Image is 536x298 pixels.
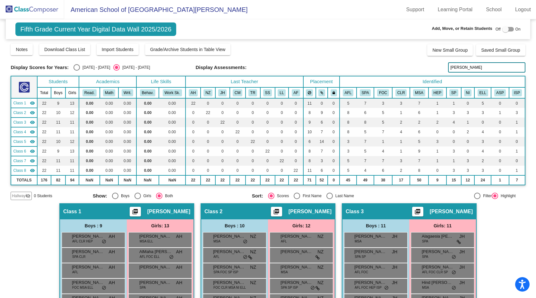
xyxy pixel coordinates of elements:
th: English Language Learner [474,87,491,98]
button: SPA [360,89,371,96]
button: Work Sk. [163,89,182,96]
td: 0.00 [118,156,136,166]
td: 8 [340,127,357,137]
span: Class 3 [13,119,26,125]
th: LilliAnn Lucas [275,87,289,98]
th: Students [37,76,79,87]
td: 0 [201,127,215,137]
button: Read. [82,89,97,96]
td: 3 [509,108,525,118]
td: 3 [428,137,446,146]
td: Sarah Smith - No Class Name [11,146,37,156]
td: 0.00 [118,127,136,137]
td: 12 [65,137,79,146]
td: 7 [410,98,428,108]
td: Troy Redd - No Class Name [11,137,37,146]
td: 1 [491,108,509,118]
td: 5 [374,118,392,127]
td: 8 [303,146,316,156]
td: 7 [374,127,392,137]
td: 0 [289,127,303,137]
td: 0.00 [100,127,118,137]
button: Download Class List [39,44,90,55]
th: Arabic Foreign Language [340,87,357,98]
button: SP [449,89,458,96]
td: 3 [474,137,491,146]
td: 8 [340,118,357,127]
button: ELL [478,89,488,96]
td: 1 [509,118,525,127]
td: 5 [357,146,374,156]
td: 0 [275,146,289,156]
td: 0.00 [136,108,159,118]
td: 0 [215,127,229,137]
td: 0 [201,137,215,146]
button: SS [263,89,272,96]
td: 0 [215,146,229,156]
mat-icon: visibility [30,129,35,135]
td: 0.00 [100,108,118,118]
td: 5 [474,98,491,108]
td: 0 [491,118,509,127]
td: 0 [446,127,461,137]
span: Class 4 [13,129,26,135]
span: On [515,26,521,32]
td: 0.00 [118,108,136,118]
td: 0.00 [136,118,159,127]
td: 4 [392,127,410,137]
td: 0 [509,137,525,146]
mat-icon: picture_as_pdf [414,208,421,217]
button: Math [103,89,115,96]
td: 2 [428,118,446,127]
td: 0 [328,98,340,108]
td: 11 [65,156,79,166]
button: FOC [377,89,389,96]
td: 22 [246,137,260,146]
th: Anthony Hunter [186,87,201,98]
td: 0 [230,137,246,146]
button: NI [464,89,472,96]
td: 4 [474,146,491,156]
button: CM [233,89,242,96]
span: New Small Group [432,48,468,53]
mat-icon: visibility [30,110,35,115]
th: Spanish [357,87,374,98]
span: Class 5 [13,139,26,145]
td: Anthony Hunter - No Class Name [11,98,37,108]
td: 1 [428,108,446,118]
td: 0 [275,127,289,137]
td: 0 [215,137,229,146]
td: 6 [316,118,328,127]
td: 10 [51,137,65,146]
button: Writ. [122,89,133,96]
td: 8 [340,108,357,118]
td: 6 [357,108,374,118]
td: 11 [65,127,79,137]
td: 0 [328,108,340,118]
td: 22 [215,118,229,127]
th: Sarah Smith [260,87,275,98]
td: 0 [491,137,509,146]
button: LL [278,89,286,96]
td: 0 [275,137,289,146]
button: HEP [432,89,443,96]
div: [DATE] - [DATE] [80,65,110,70]
td: 0.00 [100,156,118,166]
td: 0 [289,98,303,108]
td: 11 [51,118,65,127]
td: 0.00 [159,127,186,137]
td: 0 [509,98,525,108]
td: 1 [392,146,410,156]
td: 0.00 [79,127,100,137]
td: 11 [65,118,79,127]
td: 0 [260,137,275,146]
td: 0.00 [118,98,136,108]
td: 0 [491,146,509,156]
th: Last Teacher [186,76,303,87]
a: Learning Portal [433,4,478,15]
th: Parent is Staff Member [446,87,461,98]
td: 3 [392,98,410,108]
td: 0.00 [79,146,100,156]
td: 0 [289,118,303,127]
td: 1 [392,137,410,146]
